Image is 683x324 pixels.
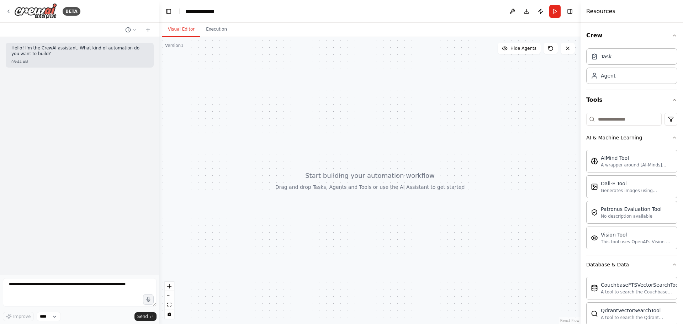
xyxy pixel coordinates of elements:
div: Generates images using OpenAI's Dall-E model. [601,188,673,193]
div: AI & Machine Learning [586,134,642,141]
p: Hello! I'm the CrewAI assistant. What kind of automation do you want to build? [11,46,148,57]
button: Crew [586,26,677,46]
div: CouchbaseFTSVectorSearchTool [601,281,680,288]
div: Dall-E Tool [601,180,673,187]
div: Patronus Evaluation Tool [601,206,662,213]
div: Vision Tool [601,231,673,238]
button: fit view [165,300,174,309]
button: Database & Data [586,255,677,274]
button: zoom out [165,291,174,300]
div: A tool to search the Couchbase database for relevant information on internal documents. [601,289,680,295]
span: Improve [13,314,31,319]
img: AIMindTool [591,158,598,165]
div: QdrantVectorSearchTool [601,307,673,314]
img: QdrantVectorSearchTool [591,310,598,317]
img: VisionTool [591,234,598,241]
nav: breadcrumb [185,8,215,15]
button: Hide left sidebar [164,6,174,16]
div: BETA [63,7,80,16]
h4: Resources [586,7,615,16]
div: AIMind Tool [601,154,673,161]
button: Hide right sidebar [565,6,575,16]
button: Start a new chat [142,26,154,34]
div: A tool to search the Qdrant database for relevant information on internal documents. [601,315,673,320]
button: Hide Agents [498,43,541,54]
div: No description available [601,213,662,219]
img: Logo [14,3,57,19]
button: zoom in [165,282,174,291]
div: Agent [601,72,615,79]
div: Crew [586,46,677,90]
div: Version 1 [165,43,184,48]
button: Tools [586,90,677,110]
button: Click to speak your automation idea [143,294,154,305]
button: toggle interactivity [165,309,174,319]
a: React Flow attribution [560,319,579,323]
button: Switch to previous chat [122,26,139,34]
img: PatronusEvalTool [591,209,598,216]
div: 08:44 AM [11,59,148,65]
div: A wrapper around [AI-Minds]([URL][DOMAIN_NAME]). Useful for when you need answers to questions fr... [601,162,673,168]
div: Database & Data [586,261,629,268]
button: Send [134,312,157,321]
button: Execution [200,22,233,37]
div: React Flow controls [165,282,174,319]
span: Hide Agents [510,46,536,51]
button: Visual Editor [162,22,200,37]
span: Send [137,314,148,319]
button: AI & Machine Learning [586,128,677,147]
div: This tool uses OpenAI's Vision API to describe the contents of an image. [601,239,673,245]
div: AI & Machine Learning [586,147,677,255]
div: Task [601,53,611,60]
img: DallETool [591,183,598,190]
button: Improve [3,312,34,321]
img: CouchbaseFTSVectorSearchTool [591,285,598,292]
